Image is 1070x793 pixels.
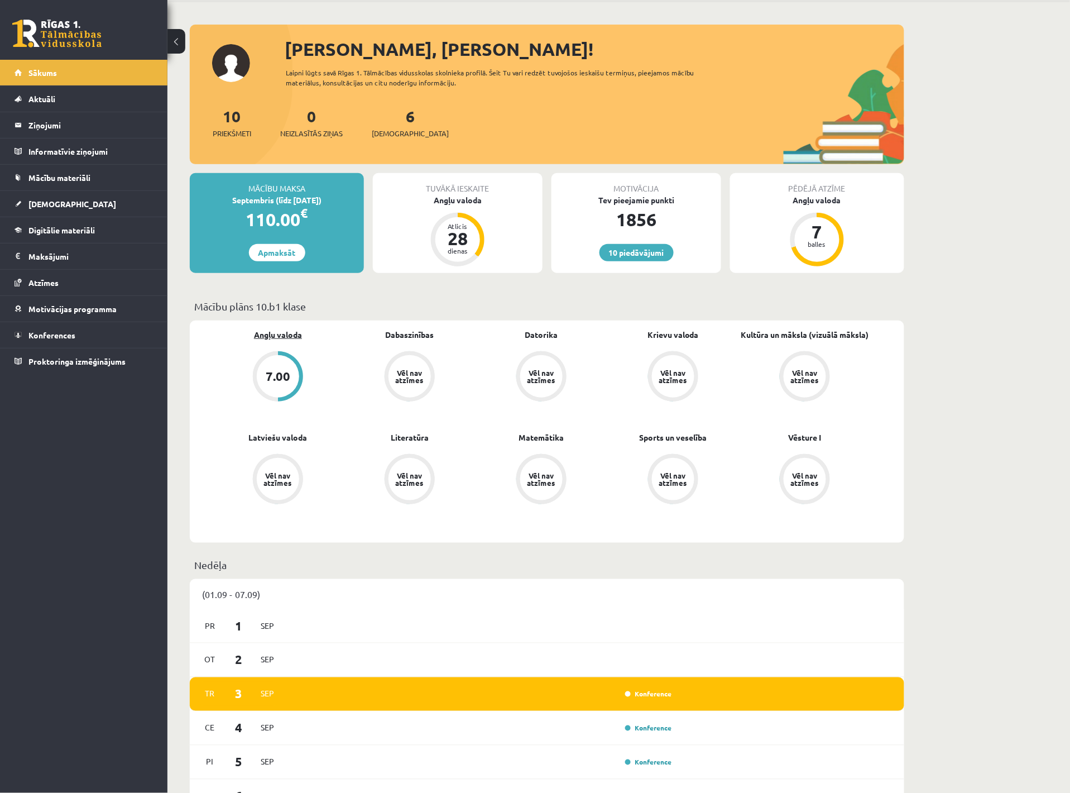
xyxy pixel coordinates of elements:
[372,106,449,139] a: 6[DEMOGRAPHIC_DATA]
[519,432,564,443] a: Matemātika
[28,94,55,104] span: Aktuāli
[658,369,689,384] div: Vēl nav atzīmes
[789,369,821,384] div: Vēl nav atzīmes
[194,299,900,314] p: Mācību plāns 10.b1 klase
[15,270,153,295] a: Atzīmes
[373,173,543,194] div: Tuvākā ieskaite
[730,194,904,206] div: Angļu valoda
[476,351,607,404] a: Vēl nav atzīmes
[28,173,90,183] span: Mācību materiāli
[441,230,474,247] div: 28
[190,206,364,233] div: 110.00
[222,685,256,703] span: 3
[525,329,558,341] a: Datorika
[28,138,153,164] legend: Informatīvie ziņojumi
[198,651,222,668] span: Ot
[28,199,116,209] span: [DEMOGRAPHIC_DATA]
[15,191,153,217] a: [DEMOGRAPHIC_DATA]
[194,557,900,572] p: Nedēļa
[741,329,869,341] a: Kultūra un māksla (vizuālā māksla)
[266,370,290,383] div: 7.00
[256,753,279,771] span: Sep
[730,194,904,268] a: Angļu valoda 7 balles
[394,472,425,486] div: Vēl nav atzīmes
[739,454,871,507] a: Vēl nav atzīmes
[301,205,308,221] span: €
[213,106,251,139] a: 10Priekšmeti
[599,244,674,261] a: 10 piedāvājumi
[222,651,256,669] span: 2
[280,106,343,139] a: 0Neizlasītās ziņas
[394,369,425,384] div: Vēl nav atzīmes
[28,356,126,366] span: Proktoringa izmēģinājums
[256,651,279,668] span: Sep
[441,247,474,254] div: dienas
[285,36,904,63] div: [PERSON_NAME], [PERSON_NAME]!
[391,432,429,443] a: Literatūra
[476,454,607,507] a: Vēl nav atzīmes
[739,351,871,404] a: Vēl nav atzīmes
[15,112,153,138] a: Ziņojumi
[190,579,904,609] div: (01.09 - 07.09)
[607,454,739,507] a: Vēl nav atzīmes
[658,472,689,486] div: Vēl nav atzīmes
[212,351,344,404] a: 7.00
[625,758,672,767] a: Konference
[254,329,302,341] a: Angļu valoda
[222,617,256,635] span: 1
[15,60,153,85] a: Sākums
[15,322,153,348] a: Konferences
[647,329,699,341] a: Krievu valoda
[249,244,305,261] a: Apmaksāt
[12,20,102,47] a: Rīgas 1. Tālmācības vidusskola
[344,351,476,404] a: Vēl nav atzīmes
[198,617,222,634] span: Pr
[441,223,474,230] div: Atlicis
[212,454,344,507] a: Vēl nav atzīmes
[551,194,721,206] div: Tev pieejamie punkti
[28,112,153,138] legend: Ziņojumi
[28,278,59,288] span: Atzīmes
[625,724,672,733] a: Konference
[213,128,251,139] span: Priekšmeti
[373,194,543,206] div: Angļu valoda
[198,719,222,737] span: Ce
[256,719,279,737] span: Sep
[280,128,343,139] span: Neizlasītās ziņas
[607,351,739,404] a: Vēl nav atzīmes
[28,243,153,269] legend: Maksājumi
[222,753,256,771] span: 5
[800,223,834,241] div: 7
[386,329,434,341] a: Dabaszinības
[789,472,821,486] div: Vēl nav atzīmes
[15,86,153,112] a: Aktuāli
[28,304,117,314] span: Motivācijas programma
[15,217,153,243] a: Digitālie materiāli
[15,348,153,374] a: Proktoringa izmēģinājums
[28,225,95,235] span: Digitālie materiāli
[256,617,279,634] span: Sep
[526,472,557,486] div: Vēl nav atzīmes
[789,432,822,443] a: Vēsture I
[15,243,153,269] a: Maksājumi
[222,719,256,737] span: 4
[28,330,75,340] span: Konferences
[15,138,153,164] a: Informatīvie ziņojumi
[551,173,721,194] div: Motivācija
[526,369,557,384] div: Vēl nav atzīmes
[286,68,714,88] div: Laipni lūgts savā Rīgas 1. Tālmācības vidusskolas skolnieka profilā. Šeit Tu vari redzēt tuvojošo...
[551,206,721,233] div: 1856
[640,432,707,443] a: Sports un veselība
[625,690,672,699] a: Konference
[249,432,308,443] a: Latviešu valoda
[15,165,153,190] a: Mācību materiāli
[344,454,476,507] a: Vēl nav atzīmes
[198,753,222,771] span: Pi
[198,685,222,703] span: Tr
[373,194,543,268] a: Angļu valoda Atlicis 28 dienas
[256,685,279,703] span: Sep
[190,194,364,206] div: Septembris (līdz [DATE])
[262,472,294,486] div: Vēl nav atzīmes
[28,68,57,78] span: Sākums
[190,173,364,194] div: Mācību maksa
